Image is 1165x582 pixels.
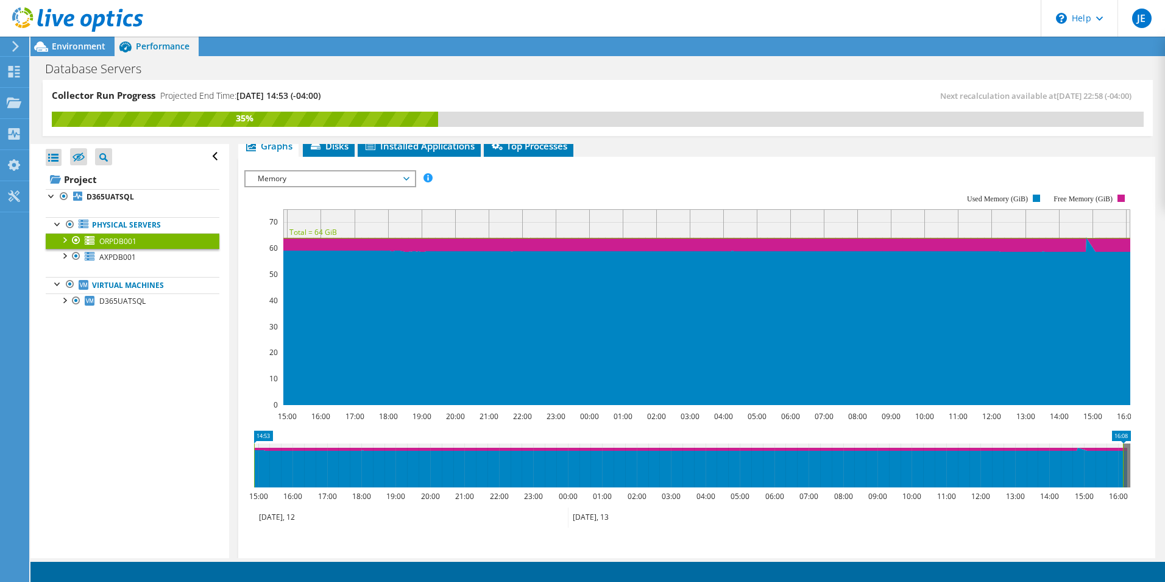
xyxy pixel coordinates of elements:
text: 03:00 [680,411,699,422]
a: D365UATSQL [46,189,219,205]
text: 60 [269,243,278,253]
text: 21:00 [479,411,498,422]
text: 23:00 [546,411,565,422]
text: Total = 64 GiB [289,227,337,237]
text: 08:00 [834,491,852,501]
text: 02:00 [627,491,646,501]
span: [DATE] 14:53 (-04:00) [236,90,320,101]
text: 30 [269,322,278,332]
span: Graphs [244,140,292,152]
span: ORPDB001 [99,236,136,246]
text: 10 [269,373,278,384]
div: 35% [52,112,438,125]
text: 15:00 [1074,491,1093,501]
svg: \n [1056,13,1067,24]
span: D365UATSQL [99,296,146,306]
text: 04:00 [696,491,715,501]
text: 01:00 [592,491,611,501]
span: Top Processes [490,140,567,152]
text: 07:00 [799,491,818,501]
text: 00:00 [558,491,577,501]
text: 13:00 [1005,491,1024,501]
text: 22:00 [512,411,531,422]
text: 0 [274,400,278,410]
text: 10:00 [915,411,933,422]
text: 18:00 [378,411,397,422]
text: Free Memory (GiB) [1053,195,1113,203]
text: 02:00 [646,411,665,422]
text: 15:00 [1083,411,1102,422]
text: 11:00 [937,491,955,501]
text: 13:00 [1016,411,1035,422]
text: 40 [269,295,278,306]
text: 16:00 [1116,411,1135,422]
text: 16:00 [1108,491,1127,501]
text: 18:00 [352,491,370,501]
text: 03:00 [661,491,680,501]
text: 09:00 [881,411,900,422]
text: 04:00 [714,411,732,422]
span: [DATE] 22:58 (-04:00) [1057,90,1131,101]
text: 12:00 [982,411,1000,422]
h1: Database Servers [40,62,160,76]
text: 14:00 [1039,491,1058,501]
span: Environment [52,40,105,52]
text: 14:00 [1049,411,1068,422]
a: Virtual Machines [46,277,219,293]
a: Project [46,170,219,189]
text: 20 [269,347,278,357]
span: Installed Applications [364,140,475,152]
text: 23:00 [523,491,542,501]
span: Performance [136,40,189,52]
text: 70 [269,217,278,227]
a: AXPDB001 [46,249,219,265]
text: 20:00 [420,491,439,501]
text: 01:00 [613,411,632,422]
text: 09:00 [868,491,887,501]
text: 15:00 [249,491,267,501]
text: 11:00 [948,411,967,422]
text: 50 [269,269,278,279]
text: 05:00 [747,411,766,422]
text: 16:00 [311,411,330,422]
span: Next recalculation available at [940,90,1138,101]
text: 16:00 [283,491,302,501]
h4: Projected End Time: [160,89,320,102]
a: D365UATSQL [46,293,219,309]
span: Memory [252,171,408,186]
text: 17:00 [317,491,336,501]
span: AXPDB001 [99,252,136,262]
text: 12:00 [971,491,990,501]
text: 17:00 [345,411,364,422]
text: 19:00 [386,491,405,501]
span: JE [1132,9,1152,28]
text: 07:00 [814,411,833,422]
text: Used Memory (GiB) [967,195,1028,203]
text: 19:00 [412,411,431,422]
text: 05:00 [730,491,749,501]
text: 00:00 [579,411,598,422]
text: 22:00 [489,491,508,501]
text: 21:00 [455,491,473,501]
span: Disks [309,140,349,152]
text: 06:00 [781,411,799,422]
b: D365UATSQL [87,192,134,202]
text: 20:00 [445,411,464,422]
text: 06:00 [765,491,784,501]
text: 15:00 [277,411,296,422]
a: Physical Servers [46,217,219,233]
a: ORPDB001 [46,233,219,249]
text: 10:00 [902,491,921,501]
text: 08:00 [848,411,866,422]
